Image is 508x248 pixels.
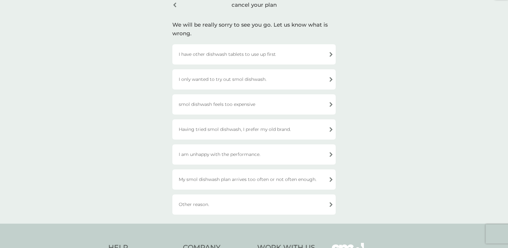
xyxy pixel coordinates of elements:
[172,169,336,190] div: My smol dishwash plan arrives too often or not often enough.
[172,119,336,140] div: Having tried smol dishwash, I prefer my old brand.
[172,69,336,90] div: I only wanted to try out smol dishwash.
[172,44,336,64] div: I have other dishwash tablets to use up first
[172,144,336,165] div: I am unhappy with the performance.
[172,21,336,38] div: We will be really sorry to see you go. Let us know what is wrong.
[172,94,336,115] div: smol dishwash feels too expensive
[172,194,336,215] div: Other reason.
